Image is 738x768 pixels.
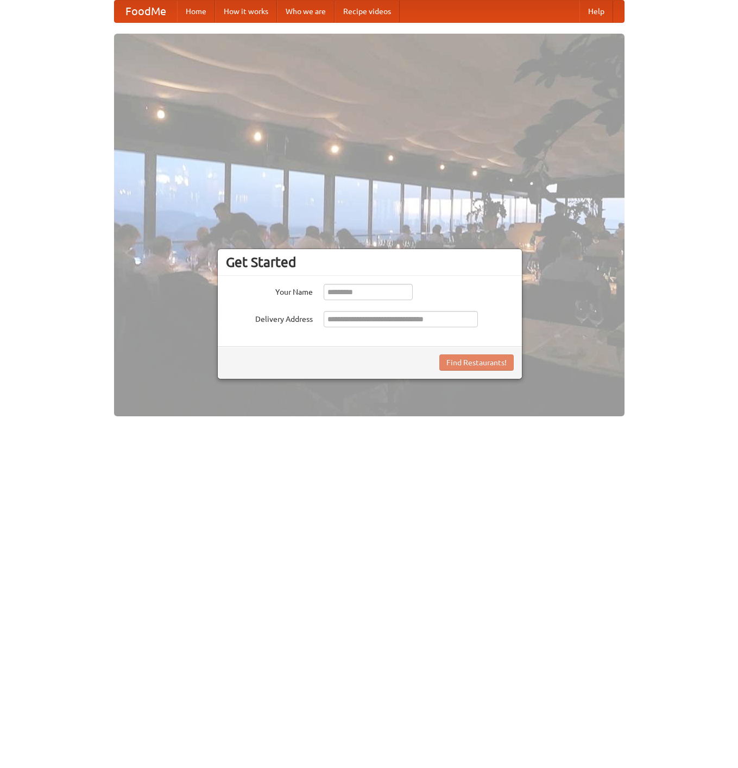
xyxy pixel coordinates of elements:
[215,1,277,22] a: How it works
[226,254,514,270] h3: Get Started
[439,354,514,371] button: Find Restaurants!
[579,1,613,22] a: Help
[226,284,313,297] label: Your Name
[277,1,335,22] a: Who we are
[335,1,400,22] a: Recipe videos
[177,1,215,22] a: Home
[226,311,313,325] label: Delivery Address
[115,1,177,22] a: FoodMe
